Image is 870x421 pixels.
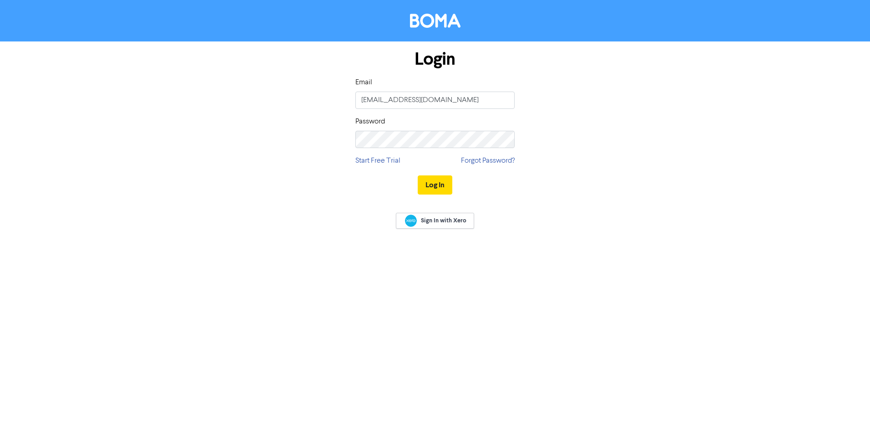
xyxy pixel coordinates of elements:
[418,175,452,195] button: Log In
[410,14,460,28] img: BOMA Logo
[396,213,474,229] a: Sign In with Xero
[421,216,466,225] span: Sign In with Xero
[355,77,372,88] label: Email
[355,49,515,70] h1: Login
[355,116,385,127] label: Password
[461,155,515,166] a: Forgot Password?
[405,215,417,227] img: Xero logo
[355,155,400,166] a: Start Free Trial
